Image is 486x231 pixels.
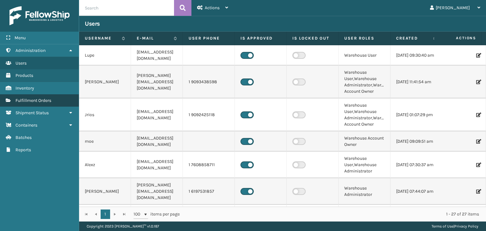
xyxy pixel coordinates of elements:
[131,98,183,131] td: [EMAIL_ADDRESS][DOMAIN_NAME]
[16,135,32,140] span: Batches
[454,224,478,228] a: Privacy Policy
[344,35,384,41] label: User Roles
[339,205,390,225] td: Warehouse Administrator
[476,113,480,117] i: Edit
[134,211,143,217] span: 100
[79,98,131,131] td: Jrios
[16,60,27,66] span: Users
[131,66,183,98] td: [PERSON_NAME][EMAIL_ADDRESS][DOMAIN_NAME]
[131,45,183,66] td: [EMAIL_ADDRESS][DOMAIN_NAME]
[183,152,235,178] td: 1 7608858711
[339,45,390,66] td: Warehouse User
[85,20,100,28] h3: Users
[390,98,442,131] td: [DATE] 01:07:29 pm
[9,6,70,25] img: logo
[432,224,453,228] a: Terms of Use
[339,152,390,178] td: Warehouse User,Warehouse Administrator
[16,85,34,91] span: Inventory
[16,110,49,115] span: Shipment Status
[390,66,442,98] td: [DATE] 11:41:54 am
[390,45,442,66] td: [DATE] 09:30:40 am
[131,152,183,178] td: [EMAIL_ADDRESS][DOMAIN_NAME]
[79,66,131,98] td: [PERSON_NAME]
[85,35,119,41] label: Username
[390,205,442,225] td: [DATE] 12:34:38 pm
[101,209,110,219] a: 1
[339,178,390,205] td: Warehouse Administrator
[183,98,235,131] td: 1 9092425118
[476,189,480,194] i: Edit
[16,98,51,103] span: Fulfillment Orders
[183,66,235,98] td: 1 9093438598
[189,35,229,41] label: User phone
[396,35,430,41] label: Created
[79,205,131,225] td: Aar
[16,122,37,128] span: Containers
[339,98,390,131] td: Warehouse User,Warehouse Administrator,Warehouse Account Owner
[390,152,442,178] td: [DATE] 07:30:37 am
[390,131,442,152] td: [DATE] 09:09:51 am
[476,163,480,167] i: Edit
[476,80,480,84] i: Edit
[79,152,131,178] td: Alexz
[205,5,220,10] span: Actions
[131,178,183,205] td: [PERSON_NAME][EMAIL_ADDRESS][DOMAIN_NAME]
[183,205,235,225] td: 1 7326008882
[432,222,478,231] div: |
[390,178,442,205] td: [DATE] 07:44:07 am
[292,35,333,41] label: Is Locked Out
[476,53,480,58] i: Edit
[134,209,180,219] span: items per page
[16,48,46,53] span: Administration
[240,35,281,41] label: Is Approved
[339,66,390,98] td: Warehouse User,Warehouse Administrator,Warehouse Account Owner
[79,45,131,66] td: Lupe
[79,178,131,205] td: [PERSON_NAME]
[79,131,131,152] td: moe
[183,178,235,205] td: 1 6197531857
[137,35,171,41] label: E-mail
[189,211,479,217] div: 1 - 27 of 27 items
[339,131,390,152] td: Warehouse Account Owner
[16,73,33,78] span: Products
[131,131,183,152] td: [EMAIL_ADDRESS][DOMAIN_NAME]
[476,139,480,144] i: Edit
[436,33,480,43] span: Actions
[87,222,159,231] p: Copyright 2023 [PERSON_NAME]™ v 1.0.187
[16,147,31,153] span: Reports
[131,205,183,225] td: [EMAIL_ADDRESS][DOMAIN_NAME]
[15,35,26,41] span: Menu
